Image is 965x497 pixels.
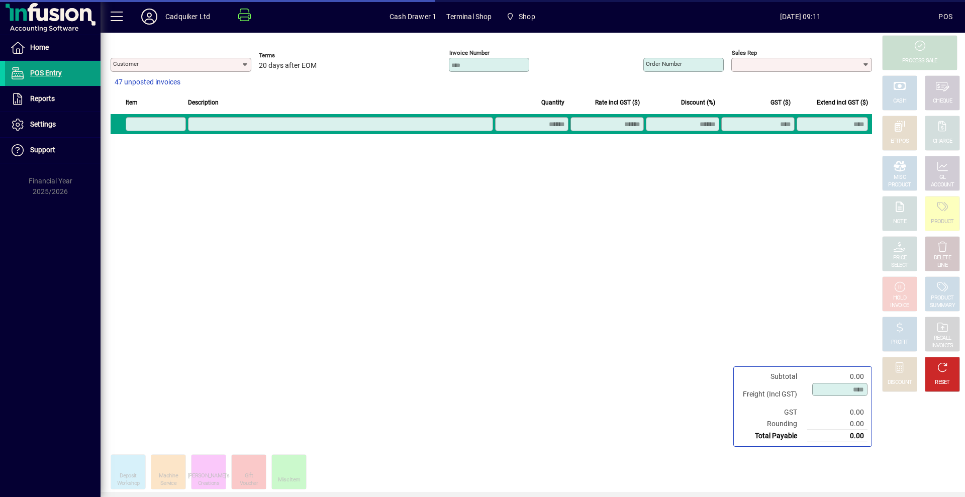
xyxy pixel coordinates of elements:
div: SELECT [891,262,909,269]
span: GST ($) [770,97,791,108]
span: Rate incl GST ($) [595,97,640,108]
div: [PERSON_NAME]'s [188,472,230,480]
td: Freight (Incl GST) [738,382,807,407]
span: 20 days after EOM [259,62,317,70]
div: Cadquiker Ltd [165,9,210,25]
a: Home [5,35,101,60]
div: Gift [245,472,253,480]
div: GL [939,174,946,181]
div: Misc Item [278,476,301,484]
span: [DATE] 09:11 [662,9,938,25]
td: 0.00 [807,418,867,430]
div: Deposit [120,472,136,480]
div: INVOICE [890,302,909,310]
span: Home [30,43,49,51]
div: DELETE [934,254,951,262]
a: Support [5,138,101,163]
div: EFTPOS [891,138,909,145]
td: GST [738,407,807,418]
mat-label: Order number [646,60,682,67]
div: POS [938,9,952,25]
div: INVOICES [931,342,953,350]
span: Terms [259,52,319,59]
span: 47 unposted invoices [115,77,180,87]
div: Workshop [117,480,139,487]
span: Quantity [541,97,564,108]
mat-label: Customer [113,60,139,67]
mat-label: Invoice number [449,49,490,56]
mat-label: Sales rep [732,49,757,56]
span: POS Entry [30,69,62,77]
span: Shop [519,9,535,25]
div: Machine [159,472,178,480]
span: Terminal Shop [446,9,492,25]
div: CHARGE [933,138,952,145]
button: Profile [133,8,165,26]
div: PRODUCT [931,218,953,226]
div: PRODUCT [888,181,911,189]
div: PRICE [893,254,907,262]
a: Reports [5,86,101,112]
div: Creations [198,480,219,487]
span: Description [188,97,219,108]
div: HOLD [893,294,906,302]
div: PROCESS SALE [902,57,937,65]
button: 47 unposted invoices [111,73,184,91]
div: PRODUCT [931,294,953,302]
div: LINE [937,262,947,269]
td: Rounding [738,418,807,430]
td: 0.00 [807,407,867,418]
td: 0.00 [807,430,867,442]
div: NOTE [893,218,906,226]
span: Discount (%) [681,97,715,108]
div: SUMMARY [930,302,955,310]
div: RESET [935,379,950,386]
div: MISC [894,174,906,181]
span: Shop [502,8,539,26]
span: Settings [30,120,56,128]
div: DISCOUNT [888,379,912,386]
div: PROFIT [891,339,908,346]
td: Subtotal [738,371,807,382]
div: CHEQUE [933,97,952,105]
div: ACCOUNT [931,181,954,189]
div: Voucher [240,480,258,487]
div: Service [160,480,176,487]
div: RECALL [934,335,951,342]
span: Extend incl GST ($) [817,97,868,108]
span: Item [126,97,138,108]
td: Total Payable [738,430,807,442]
span: Cash Drawer 1 [390,9,436,25]
a: Settings [5,112,101,137]
span: Support [30,146,55,154]
span: Reports [30,94,55,103]
div: CASH [893,97,906,105]
td: 0.00 [807,371,867,382]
